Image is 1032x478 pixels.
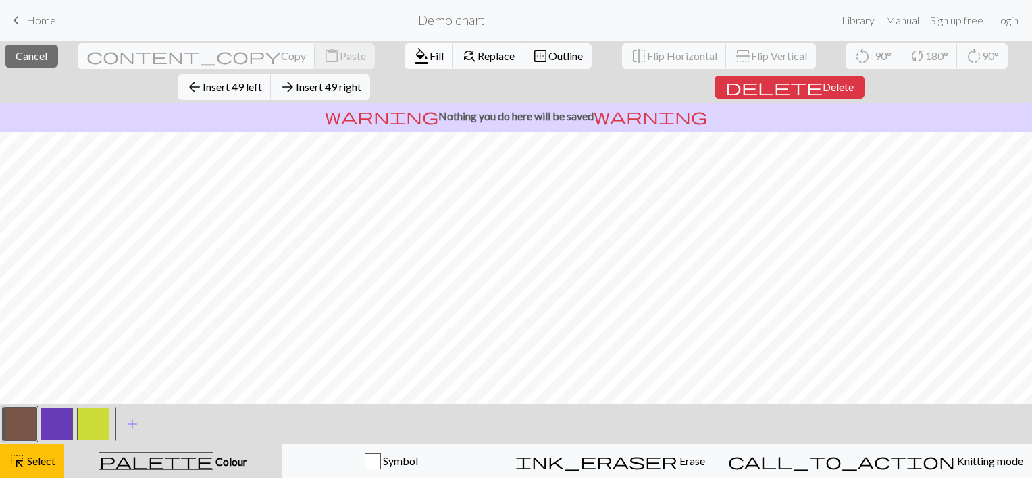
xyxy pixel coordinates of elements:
button: Erase [500,444,719,478]
span: Delete [823,80,854,93]
span: delete [725,78,823,97]
span: keyboard_arrow_left [8,11,24,30]
span: Symbol [381,454,418,467]
button: Delete [715,76,865,99]
span: content_copy [86,47,281,65]
span: highlight_alt [9,452,25,471]
button: Copy [78,43,315,69]
span: Erase [677,454,705,467]
a: Login [989,7,1024,34]
span: Insert 49 right [296,80,361,93]
button: Knitting mode [719,444,1032,478]
button: Replace [453,43,524,69]
button: 180° [900,43,958,69]
span: ink_eraser [515,452,677,471]
a: Manual [880,7,925,34]
button: Cancel [5,45,58,68]
span: border_outer [532,47,548,65]
span: 90° [982,49,999,62]
span: Fill [430,49,444,62]
span: Knitting mode [955,454,1023,467]
span: Home [26,14,56,26]
button: 90° [957,43,1008,69]
span: Flip Horizontal [647,49,717,62]
p: Nothing you do here will be saved [5,108,1027,124]
span: warning [325,107,438,126]
span: arrow_back [186,78,203,97]
span: flip [631,47,647,65]
span: warning [594,107,707,126]
span: Copy [281,49,306,62]
span: flip [733,48,752,64]
span: Colour [213,455,247,468]
button: Flip Horizontal [622,43,727,69]
span: -90° [871,49,892,62]
span: 180° [925,49,948,62]
button: Insert 49 right [271,74,370,100]
button: Outline [523,43,592,69]
span: sync [909,47,925,65]
span: rotate_left [854,47,871,65]
span: Flip Vertical [751,49,807,62]
button: -90° [846,43,901,69]
span: palette [99,452,213,471]
span: format_color_fill [413,47,430,65]
a: Home [8,9,56,32]
button: Flip Vertical [726,43,816,69]
span: call_to_action [728,452,955,471]
h2: Demo chart [418,12,485,28]
span: arrow_forward [280,78,296,97]
span: rotate_right [966,47,982,65]
button: Symbol [282,444,500,478]
span: Select [25,454,55,467]
button: Fill [405,43,453,69]
span: find_replace [461,47,478,65]
a: Sign up free [925,7,989,34]
button: Colour [64,444,282,478]
span: add [124,415,140,433]
button: Insert 49 left [178,74,272,100]
span: Outline [548,49,583,62]
a: Library [836,7,880,34]
span: Insert 49 left [203,80,262,93]
span: Cancel [16,49,47,62]
span: Replace [478,49,515,62]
